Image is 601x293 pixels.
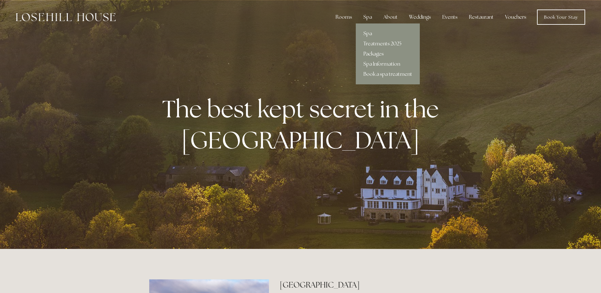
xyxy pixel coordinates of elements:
a: Vouchers [500,11,531,23]
a: Spa Information [356,59,420,69]
div: Spa [358,11,377,23]
div: Weddings [404,11,436,23]
img: Losehill House [16,13,116,21]
div: About [378,11,403,23]
div: Rooms [330,11,357,23]
a: Book Your Stay [537,10,585,25]
a: Book a spa treatment [356,69,420,79]
div: Events [437,11,463,23]
a: Packages [356,49,420,59]
div: Restaurant [464,11,499,23]
a: Treatments 2025 [356,39,420,49]
a: Spa [356,29,420,39]
h2: [GEOGRAPHIC_DATA] [280,279,452,290]
strong: The best kept secret in the [GEOGRAPHIC_DATA] [162,93,444,155]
